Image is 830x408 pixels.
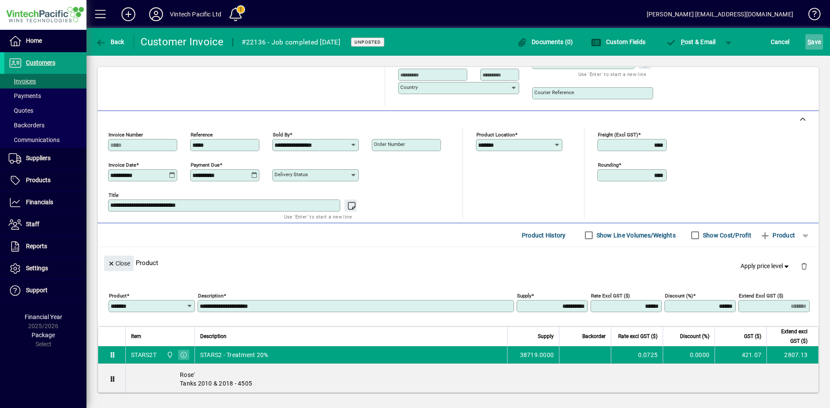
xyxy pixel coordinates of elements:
[618,332,658,341] span: Rate excl GST ($)
[170,7,221,21] div: Vintech Pacific Ltd
[744,332,761,341] span: GST ($)
[98,247,819,278] div: Product
[476,132,515,138] mat-label: Product location
[131,351,156,359] div: STARS2T
[284,212,352,221] mat-hint: Use 'Enter' to start a new line
[26,59,55,66] span: Customers
[520,351,554,359] span: 38719.0000
[102,259,136,267] app-page-header-button: Close
[4,89,86,103] a: Payments
[591,38,645,45] span: Custom Fields
[4,192,86,213] a: Financials
[663,346,715,364] td: 0.0000
[794,256,814,276] button: Delete
[769,34,792,50] button: Cancel
[9,136,60,143] span: Communications
[4,103,86,118] a: Quotes
[665,293,693,299] mat-label: Discount (%)
[578,69,646,79] mat-hint: Use 'Enter' to start a new line
[25,313,62,320] span: Financial Year
[126,364,818,395] div: Rose` Tanks 2010 & 2018 - 4505
[275,171,308,177] mat-label: Delivery status
[198,293,223,299] mat-label: Description
[242,35,340,49] div: #22136 - Job completed [DATE]
[140,35,224,49] div: Customer Invoice
[32,332,55,338] span: Package
[741,262,791,271] span: Apply price level
[400,84,418,90] mat-label: Country
[26,199,53,206] span: Financials
[4,170,86,191] a: Products
[26,243,47,250] span: Reports
[756,228,799,243] button: Product
[517,293,531,299] mat-label: Supply
[374,141,405,147] mat-label: Order number
[616,351,658,359] div: 0.0725
[661,34,720,50] button: Post & Email
[766,346,818,364] td: 2807.13
[9,78,36,85] span: Invoices
[96,38,124,45] span: Back
[104,256,134,271] button: Close
[534,89,574,95] mat-label: Courier Reference
[517,38,573,45] span: Documents (0)
[26,287,48,294] span: Support
[131,332,141,341] span: Item
[4,236,86,257] a: Reports
[191,162,220,168] mat-label: Payment due
[582,332,606,341] span: Backorder
[808,35,821,49] span: ave
[109,293,127,299] mat-label: Product
[9,92,41,99] span: Payments
[86,34,134,50] app-page-header-button: Back
[737,259,794,274] button: Apply price level
[9,122,45,129] span: Backorders
[647,7,793,21] div: [PERSON_NAME] [EMAIL_ADDRESS][DOMAIN_NAME]
[681,38,685,45] span: P
[26,37,42,44] span: Home
[589,34,648,50] button: Custom Fields
[739,293,783,299] mat-label: Extend excl GST ($)
[4,118,86,133] a: Backorders
[4,280,86,301] a: Support
[772,327,808,346] span: Extend excl GST ($)
[26,155,51,161] span: Suppliers
[200,351,268,359] span: STARS2 - Treatment 20%
[598,162,619,168] mat-label: Rounding
[109,162,136,168] mat-label: Invoice date
[200,332,227,341] span: Description
[4,74,86,89] a: Invoices
[164,350,174,360] span: Central
[109,192,118,198] mat-label: Title
[4,30,86,52] a: Home
[273,132,290,138] mat-label: Sold by
[771,35,790,49] span: Cancel
[26,177,51,183] span: Products
[805,34,823,50] button: Save
[26,221,39,228] span: Staff
[354,39,381,45] span: Unposted
[26,265,48,272] span: Settings
[115,6,142,22] button: Add
[4,258,86,279] a: Settings
[591,293,630,299] mat-label: Rate excl GST ($)
[802,2,819,30] a: Knowledge Base
[109,132,143,138] mat-label: Invoice number
[666,38,716,45] span: ost & Email
[808,38,811,45] span: S
[142,6,170,22] button: Profile
[191,132,213,138] mat-label: Reference
[518,228,569,243] button: Product History
[538,332,554,341] span: Supply
[4,214,86,235] a: Staff
[4,148,86,169] a: Suppliers
[595,231,676,240] label: Show Line Volumes/Weights
[4,133,86,147] a: Communications
[680,332,709,341] span: Discount (%)
[522,228,566,242] span: Product History
[715,346,766,364] td: 421.07
[701,231,751,240] label: Show Cost/Profit
[515,34,575,50] button: Documents (0)
[760,228,795,242] span: Product
[93,34,127,50] button: Back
